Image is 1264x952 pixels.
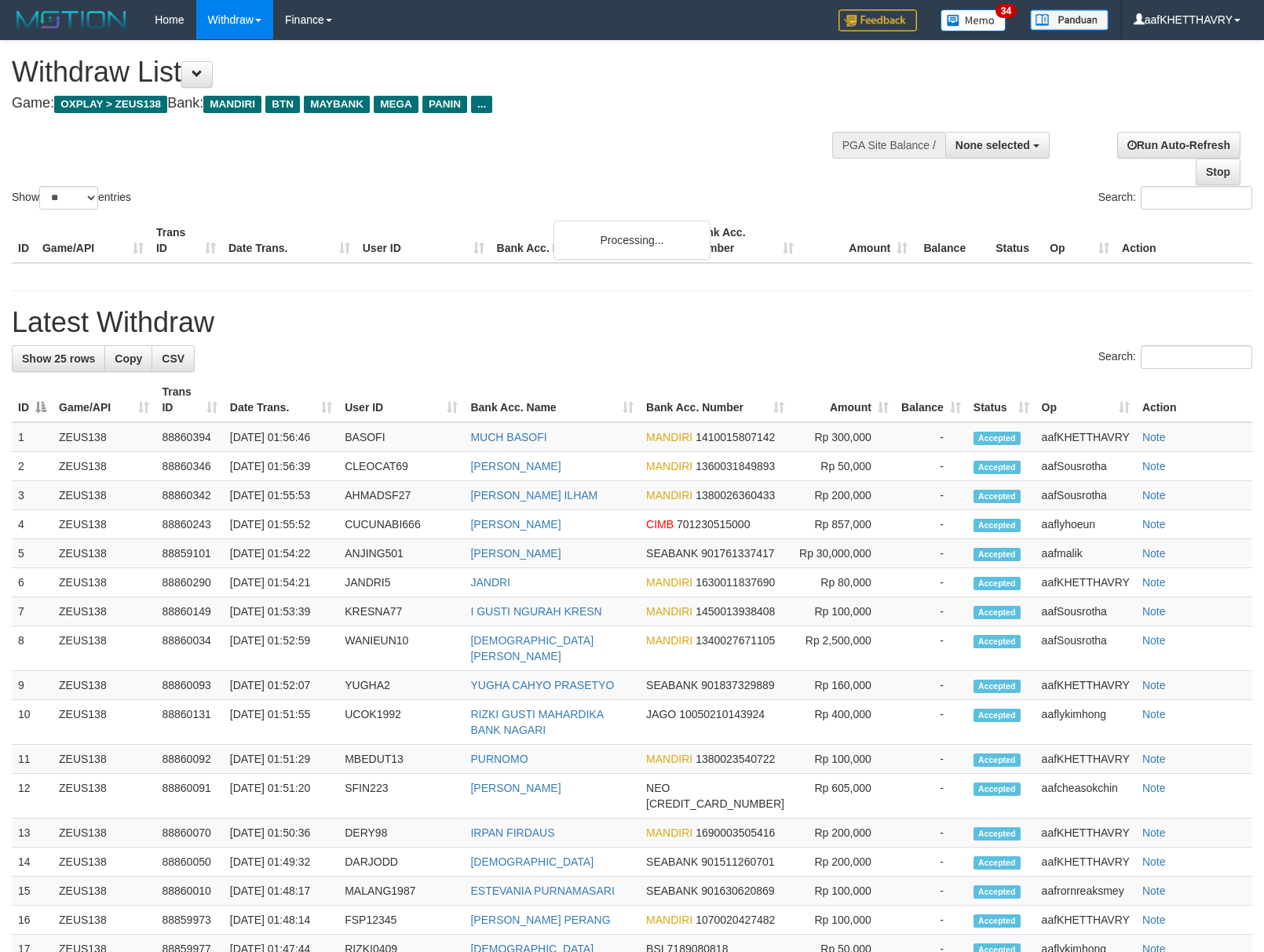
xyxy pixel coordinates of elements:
[696,914,775,926] span: Copy 1070020427482 to clipboard
[470,855,594,868] a: [DEMOGRAPHIC_DATA]
[838,9,917,31] img: Feedback.jpg
[974,885,1021,899] span: Accepted
[974,606,1021,619] span: Accepted
[1036,452,1136,481] td: aafSousrotha
[338,378,464,422] th: User ID: activate to sort column ascending
[12,345,105,372] a: Show 25 rows
[1142,489,1166,502] a: Note
[470,708,603,736] a: RIZKI GUSTI MAHARDIKA BANK NAGARI
[974,709,1021,722] span: Accepted
[12,745,53,774] td: 11
[224,510,338,539] td: [DATE] 01:55:52
[12,452,53,481] td: 2
[646,460,692,472] span: MANDIRI
[12,671,53,700] td: 9
[791,378,895,422] th: Amount: activate to sort column ascending
[696,460,775,472] span: Copy 1360031849893 to clipboard
[338,510,464,539] td: CUCUNABI666
[974,519,1021,532] span: Accepted
[1036,597,1136,626] td: aafSousrotha
[53,452,155,481] td: ZEUS138
[203,96,261,113] span: MANDIRI
[338,774,464,819] td: SFIN223
[155,378,223,422] th: Trans ID: activate to sort column ascending
[1142,576,1166,589] a: Note
[701,679,774,691] span: Copy 901837329889 to clipboard
[1036,671,1136,700] td: aafKHETTHAVRY
[895,378,967,422] th: Balance: activate to sort column ascending
[53,745,155,774] td: ZEUS138
[646,547,698,560] span: SEABANK
[155,510,223,539] td: 88860243
[646,782,670,794] span: NEO
[646,605,692,618] span: MANDIRI
[338,539,464,568] td: ANJING501
[224,539,338,568] td: [DATE] 01:54:22
[12,848,53,877] td: 14
[12,510,53,539] td: 4
[155,819,223,848] td: 88860070
[1036,422,1136,452] td: aafKHETTHAVRY
[12,57,827,88] h1: Withdraw List
[1030,9,1109,31] img: panduan.png
[53,700,155,745] td: ZEUS138
[338,700,464,745] td: UCOK1992
[974,635,1021,648] span: Accepted
[224,481,338,510] td: [DATE] 01:55:53
[791,422,895,452] td: Rp 300,000
[104,345,152,372] a: Copy
[12,378,53,422] th: ID: activate to sort column descending
[989,218,1043,263] th: Status
[1142,855,1166,868] a: Note
[895,422,967,452] td: -
[646,679,698,691] span: SEABANK
[895,597,967,626] td: -
[646,885,698,897] span: SEABANK
[53,378,155,422] th: Game/API: activate to sort column ascending
[1142,605,1166,618] a: Note
[646,634,692,647] span: MANDIRI
[53,481,155,510] td: ZEUS138
[686,218,800,263] th: Bank Acc. Number
[1098,186,1252,210] label: Search:
[304,96,370,113] span: MAYBANK
[646,753,692,765] span: MANDIRI
[39,186,98,210] select: Showentries
[12,626,53,671] td: 8
[791,700,895,745] td: Rp 400,000
[12,819,53,848] td: 13
[53,510,155,539] td: ZEUS138
[470,634,594,662] a: [DEMOGRAPHIC_DATA][PERSON_NAME]
[832,132,945,159] div: PGA Site Balance /
[914,218,989,263] th: Balance
[12,8,131,31] img: MOTION_logo.png
[646,797,784,810] span: Copy 5859459262817462 to clipboard
[12,96,827,111] h4: Game: Bank:
[1036,819,1136,848] td: aafKHETTHAVRY
[224,745,338,774] td: [DATE] 01:51:29
[22,352,95,365] span: Show 25 rows
[155,452,223,481] td: 88860346
[53,568,155,597] td: ZEUS138
[338,422,464,452] td: BASOFI
[152,345,195,372] a: CSV
[895,877,967,906] td: -
[974,753,1021,767] span: Accepted
[995,4,1017,18] span: 34
[696,489,775,502] span: Copy 1380026360433 to clipboard
[224,877,338,906] td: [DATE] 01:48:17
[967,378,1036,422] th: Status: activate to sort column ascending
[471,96,492,113] span: ...
[470,547,561,560] a: [PERSON_NAME]
[1036,877,1136,906] td: aafrornreaksmey
[155,597,223,626] td: 88860149
[895,774,967,819] td: -
[974,577,1021,590] span: Accepted
[224,422,338,452] td: [DATE] 01:56:46
[646,489,692,502] span: MANDIRI
[791,745,895,774] td: Rp 100,000
[53,671,155,700] td: ZEUS138
[1036,906,1136,935] td: aafKHETTHAVRY
[696,576,775,589] span: Copy 1630011837690 to clipboard
[895,819,967,848] td: -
